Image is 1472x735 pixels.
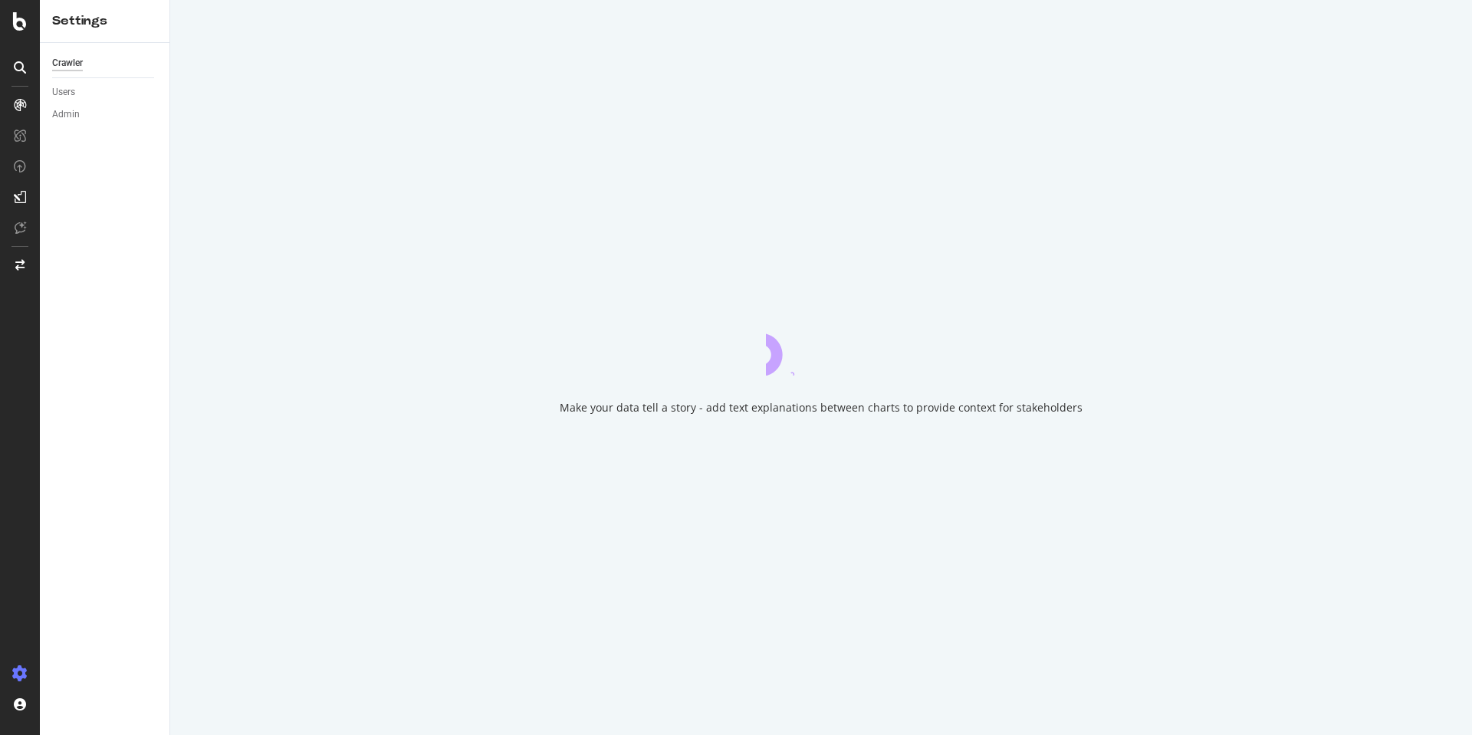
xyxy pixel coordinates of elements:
[52,55,83,71] div: Crawler
[52,84,159,100] a: Users
[52,107,80,123] div: Admin
[52,107,159,123] a: Admin
[52,84,75,100] div: Users
[766,320,876,376] div: animation
[560,400,1083,415] div: Make your data tell a story - add text explanations between charts to provide context for stakeho...
[52,12,157,30] div: Settings
[52,55,159,71] a: Crawler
